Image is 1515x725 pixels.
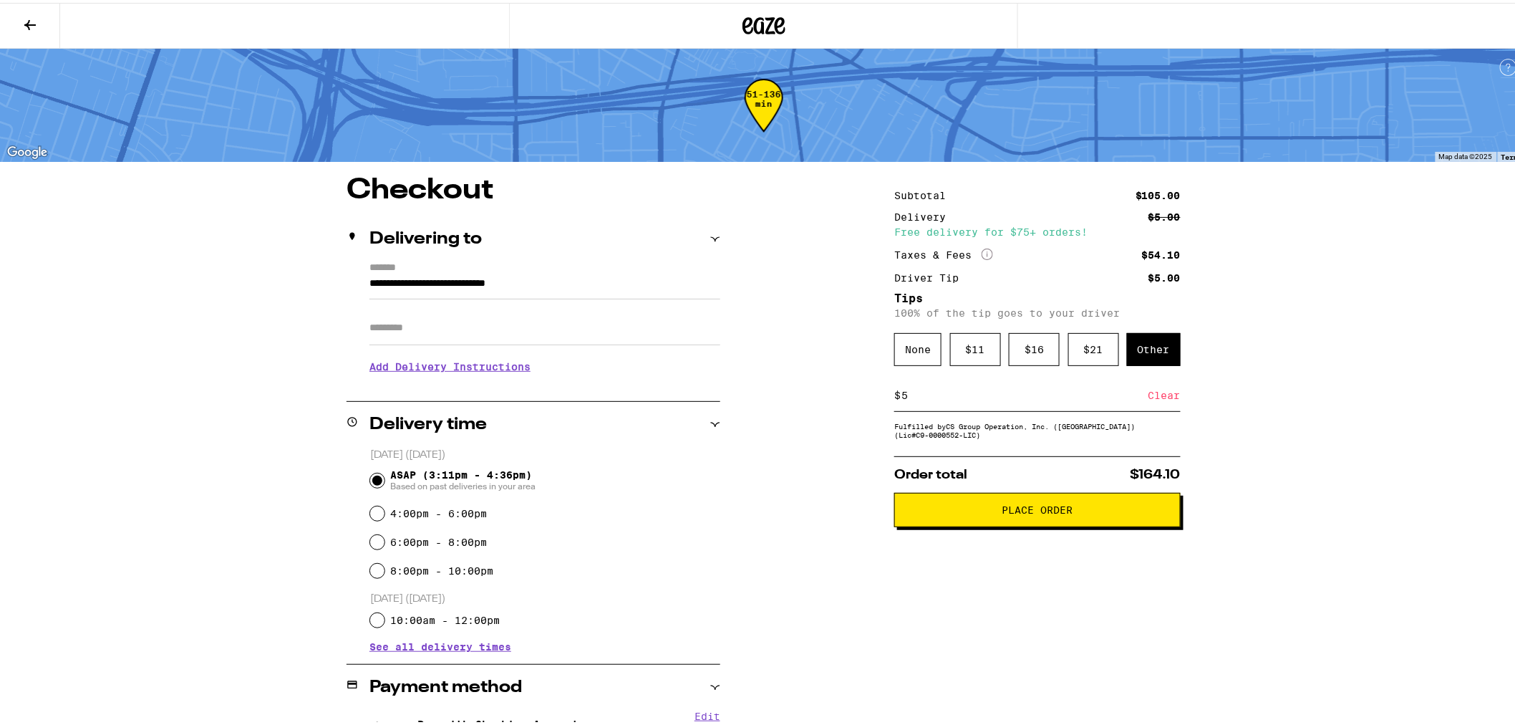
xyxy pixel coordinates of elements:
[1136,188,1181,198] div: $105.00
[1009,330,1060,363] div: $ 16
[369,347,720,380] h3: Add Delivery Instructions
[894,270,969,280] div: Driver Tip
[369,676,522,693] h2: Payment method
[894,377,901,408] div: $
[894,490,1181,524] button: Place Order
[1002,502,1073,512] span: Place Order
[894,246,993,259] div: Taxes & Fees
[390,612,500,623] label: 10:00am - 12:00pm
[894,209,956,219] div: Delivery
[894,330,942,363] div: None
[950,330,1001,363] div: $ 11
[894,290,1181,302] h5: Tips
[1439,150,1493,158] span: Map data ©2025
[1148,209,1181,219] div: $5.00
[1148,270,1181,280] div: $5.00
[370,590,720,603] p: [DATE] ([DATE])
[894,419,1181,436] div: Fulfilled by CS Group Operation, Inc. ([GEOGRAPHIC_DATA]) (Lic# C9-0000552-LIC )
[894,224,1181,234] div: Free delivery for $75+ orders!
[4,140,51,159] a: Open this area in Google Maps (opens a new window)
[390,562,493,574] label: 8:00pm - 10:00pm
[369,380,720,392] p: We'll contact you at [PHONE_NUMBER] when we arrive
[369,228,482,245] h2: Delivering to
[901,386,1148,399] input: 0
[390,466,536,489] span: ASAP (3:11pm - 4:36pm)
[369,639,511,649] button: See all delivery times
[390,534,487,545] label: 6:00pm - 8:00pm
[894,466,967,479] span: Order total
[1130,466,1181,479] span: $164.10
[9,10,103,21] span: Hi. Need any help?
[4,140,51,159] img: Google
[390,505,487,517] label: 4:00pm - 6:00pm
[1068,330,1119,363] div: $ 21
[1127,330,1181,363] div: Other
[1142,247,1181,257] div: $54.10
[894,304,1181,316] p: 100% of the tip goes to your driver
[694,708,720,719] button: Edit
[370,446,720,459] p: [DATE] ([DATE])
[369,413,487,431] h2: Delivery time
[745,87,783,140] div: 51-136 min
[390,478,536,489] span: Based on past deliveries in your area
[1148,377,1181,408] div: Clear
[347,173,720,202] h1: Checkout
[894,188,956,198] div: Subtotal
